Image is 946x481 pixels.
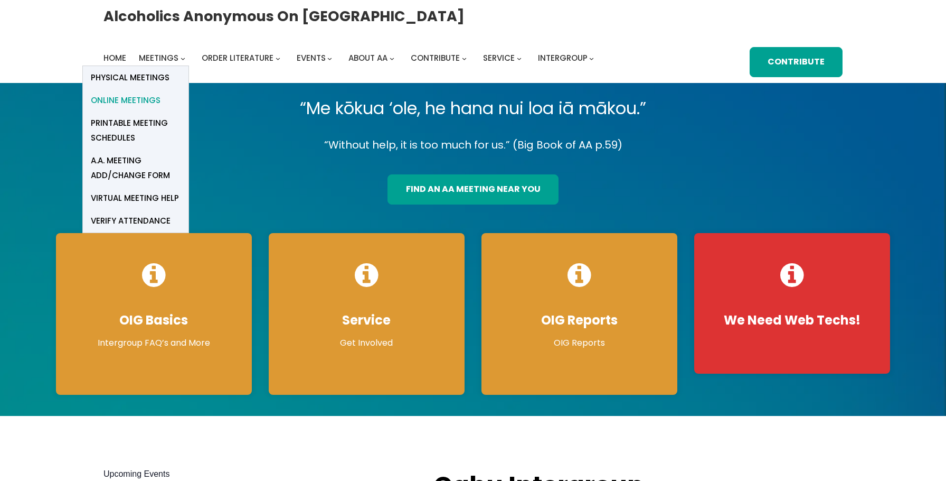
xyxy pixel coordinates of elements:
span: Order Literature [202,52,273,63]
button: Service submenu [517,56,522,61]
span: Intergroup [538,52,588,63]
button: About AA submenu [390,56,394,61]
span: About AA [348,52,387,63]
h4: OIG Basics [67,312,241,328]
span: Meetings [139,52,178,63]
span: Online Meetings [91,93,160,108]
p: OIG Reports [492,337,667,349]
h2: Upcoming Events [103,468,412,480]
span: Events [297,52,326,63]
a: Printable Meeting Schedules [83,112,188,150]
span: Contribute [411,52,460,63]
button: Meetings submenu [181,56,185,61]
p: Intergroup FAQ’s and More [67,337,241,349]
nav: Intergroup [103,51,598,66]
button: Events submenu [327,56,332,61]
a: Virtual Meeting Help [83,187,188,210]
span: Service [483,52,515,63]
a: About AA [348,51,387,66]
span: Home [103,52,126,63]
span: A.A. Meeting Add/Change Form [91,153,181,183]
h4: Service [279,312,454,328]
button: Contribute submenu [462,56,467,61]
a: Home [103,51,126,66]
p: “Without help, it is too much for us.” (Big Book of AA p.59) [48,136,899,154]
a: Contribute [411,51,460,66]
button: Intergroup submenu [589,56,594,61]
p: “Me kōkua ‘ole, he hana nui loa iā mākou.” [48,94,899,123]
a: Online Meetings [83,89,188,112]
h4: We Need Web Techs! [705,312,879,328]
a: Alcoholics Anonymous on [GEOGRAPHIC_DATA] [103,4,465,29]
a: Physical Meetings [83,66,188,89]
p: Get Involved [279,337,454,349]
span: Printable Meeting Schedules [91,116,181,145]
a: verify attendance [83,210,188,233]
a: A.A. Meeting Add/Change Form [83,150,188,187]
a: Events [297,51,326,66]
a: find an aa meeting near you [387,174,558,205]
a: Service [483,51,515,66]
a: Meetings [139,51,178,66]
span: verify attendance [91,214,171,228]
a: Contribute [750,47,843,77]
a: Intergroup [538,51,588,66]
h4: OIG Reports [492,312,667,328]
span: Virtual Meeting Help [91,191,179,206]
span: Physical Meetings [91,70,169,85]
button: Order Literature submenu [276,56,280,61]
